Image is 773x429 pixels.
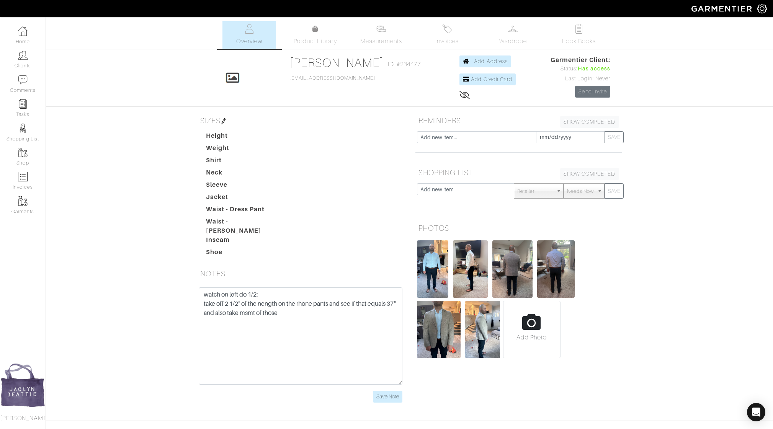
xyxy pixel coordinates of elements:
img: comment-icon-a0a6a9ef722e966f86d9cbdc48e553b5cf19dbc54f86b18d962a5391bc8f6eb6.png [18,75,28,85]
img: fd2j9L7yfXe9bKrJnV8K7Zc4 [492,240,533,298]
input: Add new item [417,183,515,195]
img: pen-cf24a1663064a2ec1b9c1bd2387e9de7a2fa800b781884d57f21acf72779bad2.png [221,118,227,124]
img: qdd7uKPH7c2798ZbJ6LBwjgf [465,301,500,358]
div: Open Intercom Messenger [747,403,765,421]
img: garments-icon-b7da505a4dc4fd61783c78ac3ca0ef83fa9d6f193b1c9dc38574b1d14d53ca28.png [18,148,28,157]
img: NHVjEPjER2YNkbXUG6T3k91J [453,240,487,298]
dt: Height [200,131,288,144]
a: Look Books [552,21,606,49]
dt: Sleeve [200,180,288,192]
img: F5tdjKzSAGwUcbFzUi9ouKZ3 [417,301,461,358]
dt: Shirt [200,156,288,168]
input: Add new item... [417,131,536,143]
img: ajDRvPYBGeP1quC8jv2Pm8KW [537,240,575,298]
dt: Waist - [PERSON_NAME] [200,217,288,235]
a: Overview [222,21,276,49]
h5: REMINDERS [415,113,622,128]
span: Retailer [517,184,553,199]
span: ID: #234477 [388,60,421,69]
span: Garmentier Client: [551,55,610,65]
a: Product Library [288,24,342,46]
h5: SIZES [197,113,404,128]
a: Invoices [420,21,474,49]
div: Status: [551,65,610,73]
img: garmentier-logo-header-white-b43fb05a5012e4ada735d5af1a66efaba907eab6374d6393d1fbf88cb4ef424d.png [688,2,757,15]
span: Wardrobe [499,37,527,46]
dt: Waist - Dress Pant [200,205,288,217]
button: SAVE [605,131,624,143]
img: gear-icon-white-bd11855cb880d31180b6d7d6211b90ccbf57a29d726f0c71d8c61bd08dd39cc2.png [757,4,767,13]
dt: Neck [200,168,288,180]
dt: Inseam [200,235,288,248]
img: garments-icon-b7da505a4dc4fd61783c78ac3ca0ef83fa9d6f193b1c9dc38574b1d14d53ca28.png [18,196,28,206]
h5: PHOTOS [415,220,622,236]
input: Save Note [373,391,402,403]
a: Measurements [354,21,408,49]
a: Add Credit Card [459,73,516,85]
div: Last Login: Never [551,75,610,83]
img: ZZXyyWvBMXKsUghFAeqmuBz3 [417,240,449,298]
span: Overview [236,37,262,46]
img: wardrobe-487a4870c1b7c33e795ec22d11cfc2ed9d08956e64fb3008fe2437562e282088.svg [508,24,518,34]
a: Wardrobe [486,21,540,49]
h5: NOTES [197,266,404,281]
span: Add Address [474,58,508,64]
span: Has access [578,65,611,73]
span: Invoices [435,37,459,46]
span: Measurements [360,37,402,46]
a: Add Address [459,55,511,67]
img: dashboard-icon-dbcd8f5a0b271acd01030246c82b418ddd0df26cd7fceb0bd07c9910d44c42f6.png [18,26,28,36]
img: clients-icon-6bae9207a08558b7cb47a8932f037763ab4055f8c8b6bfacd5dc20c3e0201464.png [18,51,28,60]
img: basicinfo-40fd8af6dae0f16599ec9e87c0ef1c0a1fdea2edbe929e3d69a839185d80c458.svg [245,24,254,34]
a: SHOW COMPLETED [560,168,619,180]
img: stylists-icon-eb353228a002819b7ec25b43dbf5f0378dd9e0616d9560372ff212230b889e62.png [18,124,28,133]
img: orders-27d20c2124de7fd6de4e0e44c1d41de31381a507db9b33961299e4e07d508b8c.svg [442,24,452,34]
span: Look Books [562,37,596,46]
button: SAVE [605,183,624,199]
dt: Jacket [200,192,288,205]
img: reminder-icon-8004d30b9f0a5d33ae49ab947aed9ed385cf756f9e5892f1edd6e32f2345188e.png [18,99,28,109]
textarea: watch on left do 1/2: take off 2 1/2" of the nength on the rhone pants and see if that equals 37"... [199,287,402,385]
dt: Shoe [200,248,288,260]
img: measurements-466bbee1fd09ba9460f595b01e5d73f9e2bff037440d3c8f018324cb6cdf7a4a.svg [376,24,386,34]
h5: SHOPPING LIST [415,165,622,180]
span: Product Library [294,37,337,46]
a: [PERSON_NAME] [289,56,384,70]
span: Needs Now [567,184,594,199]
img: orders-icon-0abe47150d42831381b5fb84f609e132dff9fe21cb692f30cb5eec754e2cba89.png [18,172,28,181]
a: SHOW COMPLETED [560,116,619,128]
img: todo-9ac3debb85659649dc8f770b8b6100bb5dab4b48dedcbae339e5042a72dfd3cc.svg [574,24,583,34]
dt: Weight [200,144,288,156]
a: [EMAIL_ADDRESS][DOMAIN_NAME] [289,75,375,81]
a: Send Invite [575,86,610,98]
span: Add Credit Card [471,76,512,82]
